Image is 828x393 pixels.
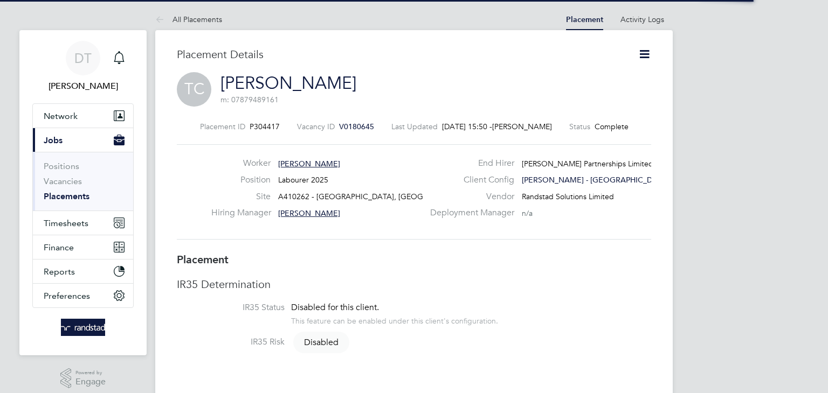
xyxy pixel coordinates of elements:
[620,15,664,24] a: Activity Logs
[44,242,74,252] span: Finance
[492,122,552,131] span: [PERSON_NAME]
[177,302,285,313] label: IR35 Status
[61,319,106,336] img: randstad-logo-retina.png
[339,122,374,131] span: V0180645
[291,302,379,313] span: Disabled for this client.
[32,80,134,93] span: Daniel Tisseyre
[44,135,63,145] span: Jobs
[33,284,133,307] button: Preferences
[44,111,78,121] span: Network
[32,41,134,93] a: DT[PERSON_NAME]
[211,191,271,202] label: Site
[177,72,211,107] span: TC
[60,368,106,389] a: Powered byEngage
[522,208,533,218] span: n/a
[297,122,335,131] label: Vacancy ID
[44,176,82,186] a: Vacancies
[177,277,651,291] h3: IR35 Determination
[44,291,90,301] span: Preferences
[44,191,89,201] a: Placements
[155,15,222,24] a: All Placements
[33,104,133,128] button: Network
[220,95,279,104] span: m: 07879489161
[442,122,492,131] span: [DATE] 15:50 -
[75,377,106,387] span: Engage
[278,175,328,185] span: Labourer 2025
[177,336,285,348] label: IR35 Risk
[211,174,271,186] label: Position
[424,158,514,169] label: End Hirer
[33,128,133,152] button: Jobs
[211,207,271,219] label: Hiring Manager
[278,192,476,201] span: A410262 - [GEOGRAPHIC_DATA], [GEOGRAPHIC_DATA]
[424,174,514,186] label: Client Config
[424,207,514,219] label: Deployment Manager
[569,122,590,131] label: Status
[291,313,498,326] div: This feature can be enabled under this client's configuration.
[211,158,271,169] label: Worker
[33,211,133,235] button: Timesheets
[522,192,614,201] span: Randstad Solutions Limited
[278,159,340,169] span: [PERSON_NAME]
[522,159,653,169] span: [PERSON_NAME] Partnerships Limited
[44,218,88,228] span: Timesheets
[278,208,340,218] span: [PERSON_NAME]
[44,161,79,171] a: Positions
[33,235,133,259] button: Finance
[44,266,75,277] span: Reports
[424,191,514,202] label: Vendor
[33,259,133,283] button: Reports
[522,175,668,185] span: [PERSON_NAME] - [GEOGRAPHIC_DATA]
[177,253,229,266] b: Placement
[19,30,147,355] nav: Main navigation
[177,47,622,61] h3: Placement Details
[200,122,245,131] label: Placement ID
[250,122,280,131] span: P304417
[391,122,438,131] label: Last Updated
[566,15,603,24] a: Placement
[75,368,106,377] span: Powered by
[595,122,629,131] span: Complete
[33,152,133,210] div: Jobs
[293,332,349,353] span: Disabled
[220,73,356,94] a: [PERSON_NAME]
[74,51,92,65] span: DT
[32,319,134,336] a: Go to home page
